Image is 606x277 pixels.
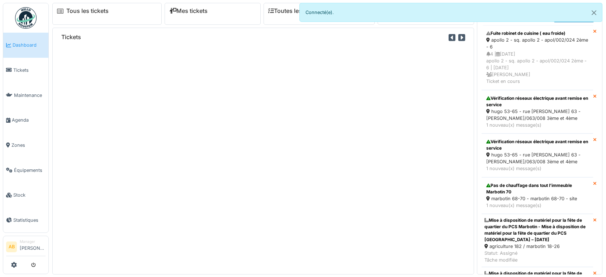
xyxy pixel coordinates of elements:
a: Toutes les tâches [268,8,322,14]
span: Équipements [14,167,46,174]
div: Manager [20,239,46,244]
a: Vérification réseaux électrique avant remise en service hugo 53-65 - rue [PERSON_NAME] 63 - [PERS... [482,133,593,177]
div: Statut: Assigné Tâche modifiée [484,250,590,263]
div: Vérification réseaux électrique avant remise en service [486,95,588,108]
div: Fuite robinet de cuisine ( eau froide) [486,30,588,37]
h6: Tickets [61,34,81,41]
a: Pas de chauffage dans tout l’immeuble Marbotin 70 marbotin 68-70 - marbotin 68-70 - site 1 nouvea... [482,177,593,214]
div: apollo 2 - sq. apollo 2 - apol/002/024 2ème - 6 [486,37,588,50]
div: 1 nouveau(x) message(s) [486,202,588,209]
div: marbotin 68-70 - marbotin 68-70 - site [486,195,588,202]
a: Mise à disposition de matériel pour la fête de quartier du PCS Marbotin - Mise à disposition de m... [482,214,593,267]
div: 4 | [DATE] apollo 2 - sq. apollo 2 - apol/002/024 2ème - 6 | [DATE] [PERSON_NAME] Ticket en cours [486,51,588,85]
button: Close [586,3,602,22]
a: Stock [3,183,48,208]
a: Dashboard [3,33,48,58]
a: Zones [3,133,48,158]
img: Badge_color-CXgf-gQk.svg [15,7,37,29]
a: Maintenance [3,83,48,108]
span: Dashboard [13,42,46,48]
div: agriculture 182 / marbotin 18-26 [484,243,590,250]
a: Agenda [3,108,48,133]
div: Connecté(e). [299,3,602,22]
div: 1 nouveau(x) message(s) [486,122,588,128]
span: Tickets [13,67,46,74]
span: Agenda [12,117,46,123]
div: Vérification réseaux électrique avant remise en service [486,138,588,151]
span: Stock [13,192,46,198]
a: Vérification réseaux électrique avant remise en service hugo 53-65 - rue [PERSON_NAME] 63 - [PERS... [482,90,593,134]
li: AB [6,241,17,252]
a: Tickets [3,58,48,83]
div: 1 nouveau(x) message(s) [486,165,588,172]
span: Maintenance [14,92,46,99]
span: Statistiques [13,217,46,224]
a: Mes tickets [169,8,208,14]
a: Tous les tickets [66,8,109,14]
div: hugo 53-65 - rue [PERSON_NAME] 63 - [PERSON_NAME]/063/008 3ème et 4ème [486,108,588,122]
span: Zones [11,142,46,149]
div: Mise à disposition de matériel pour la fête de quartier du PCS Marbotin - Mise à disposition de m... [484,217,590,243]
a: Statistiques [3,208,48,233]
a: Fuite robinet de cuisine ( eau froide) apollo 2 - sq. apollo 2 - apol/002/024 2ème - 6 4 |[DATE]a... [482,25,593,90]
div: Pas de chauffage dans tout l’immeuble Marbotin 70 [486,182,588,195]
a: Équipements [3,158,48,183]
li: [PERSON_NAME] [20,239,46,254]
div: hugo 53-65 - rue [PERSON_NAME] 63 - [PERSON_NAME]/063/008 3ème et 4ème [486,151,588,165]
a: AB Manager[PERSON_NAME] [6,239,46,256]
